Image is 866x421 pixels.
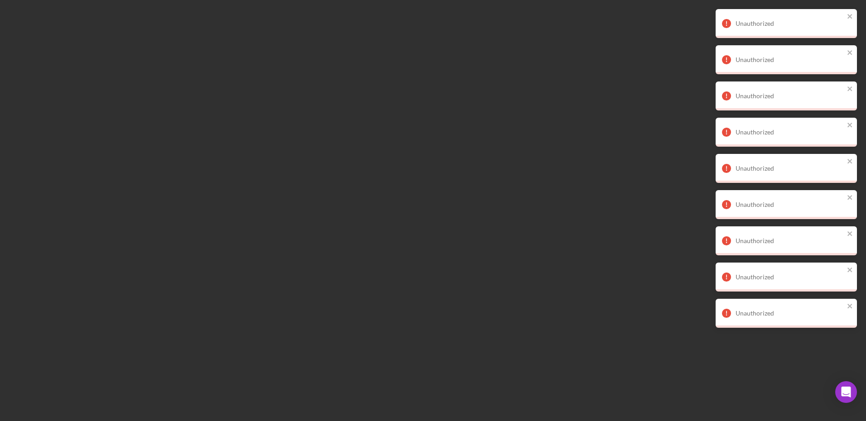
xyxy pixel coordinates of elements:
[847,302,853,311] button: close
[847,158,853,166] button: close
[736,165,844,172] div: Unauthorized
[736,273,844,281] div: Unauthorized
[736,92,844,100] div: Unauthorized
[847,194,853,202] button: close
[736,129,844,136] div: Unauthorized
[736,56,844,63] div: Unauthorized
[736,237,844,244] div: Unauthorized
[835,381,857,403] div: Open Intercom Messenger
[736,20,844,27] div: Unauthorized
[847,13,853,21] button: close
[847,266,853,275] button: close
[847,49,853,57] button: close
[847,85,853,94] button: close
[847,121,853,130] button: close
[736,201,844,208] div: Unauthorized
[736,310,844,317] div: Unauthorized
[847,230,853,239] button: close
